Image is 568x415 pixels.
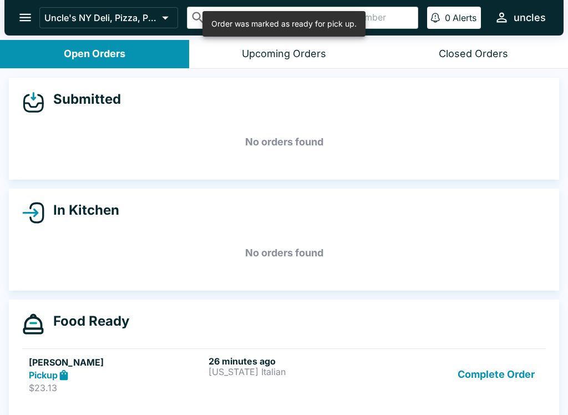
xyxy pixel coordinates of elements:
[209,367,384,377] p: [US_STATE] Italian
[44,202,119,219] h4: In Kitchen
[209,356,384,367] h6: 26 minutes ago
[439,48,508,60] div: Closed Orders
[39,7,178,28] button: Uncle's NY Deli, Pizza, Pasta & Subs
[453,356,539,394] button: Complete Order
[44,12,158,23] p: Uncle's NY Deli, Pizza, Pasta & Subs
[44,313,129,330] h4: Food Ready
[22,233,546,273] h5: No orders found
[29,382,204,393] p: $23.13
[29,356,204,369] h5: [PERSON_NAME]
[242,48,326,60] div: Upcoming Orders
[445,12,450,23] p: 0
[211,14,357,33] div: Order was marked as ready for pick up.
[22,122,546,162] h5: No orders found
[514,11,546,24] div: uncles
[490,6,550,29] button: uncles
[22,348,546,401] a: [PERSON_NAME]Pickup$23.1326 minutes ago[US_STATE] ItalianComplete Order
[29,370,58,381] strong: Pickup
[11,3,39,32] button: open drawer
[64,48,125,60] div: Open Orders
[44,91,121,108] h4: Submitted
[453,12,476,23] p: Alerts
